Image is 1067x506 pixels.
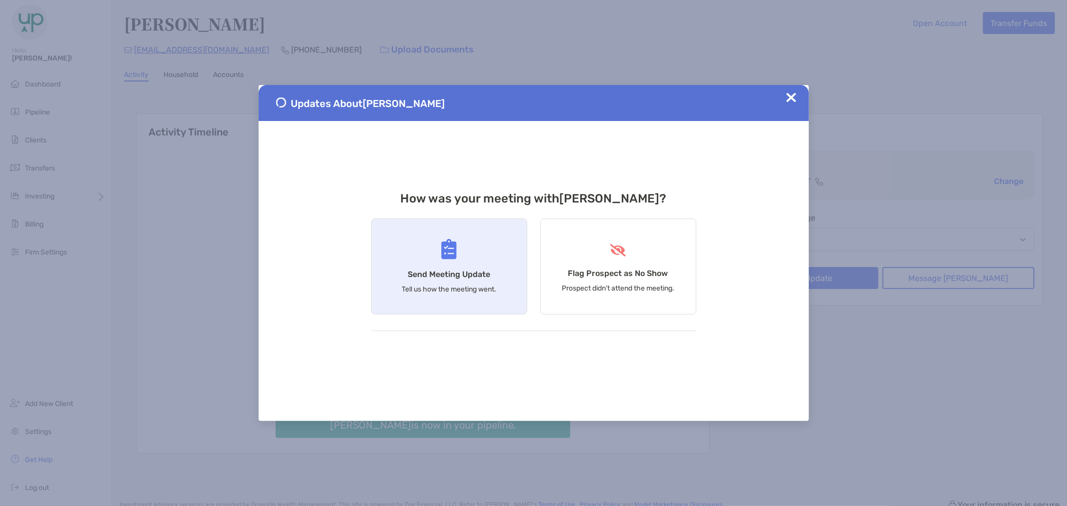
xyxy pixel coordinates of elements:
img: Flag Prospect as No Show [609,244,627,256]
h4: Send Meeting Update [408,269,490,279]
span: Updates About [PERSON_NAME] [291,97,445,109]
img: Send Meeting Update 1 [276,97,286,107]
h4: Flag Prospect as No Show [568,268,668,278]
p: Prospect didn’t attend the meeting. [562,284,674,292]
h3: How was your meeting with [PERSON_NAME] ? [371,191,696,205]
p: Tell us how the meeting went. [402,285,496,293]
img: Close Updates Zoe [786,92,796,102]
img: Send Meeting Update [441,239,457,259]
